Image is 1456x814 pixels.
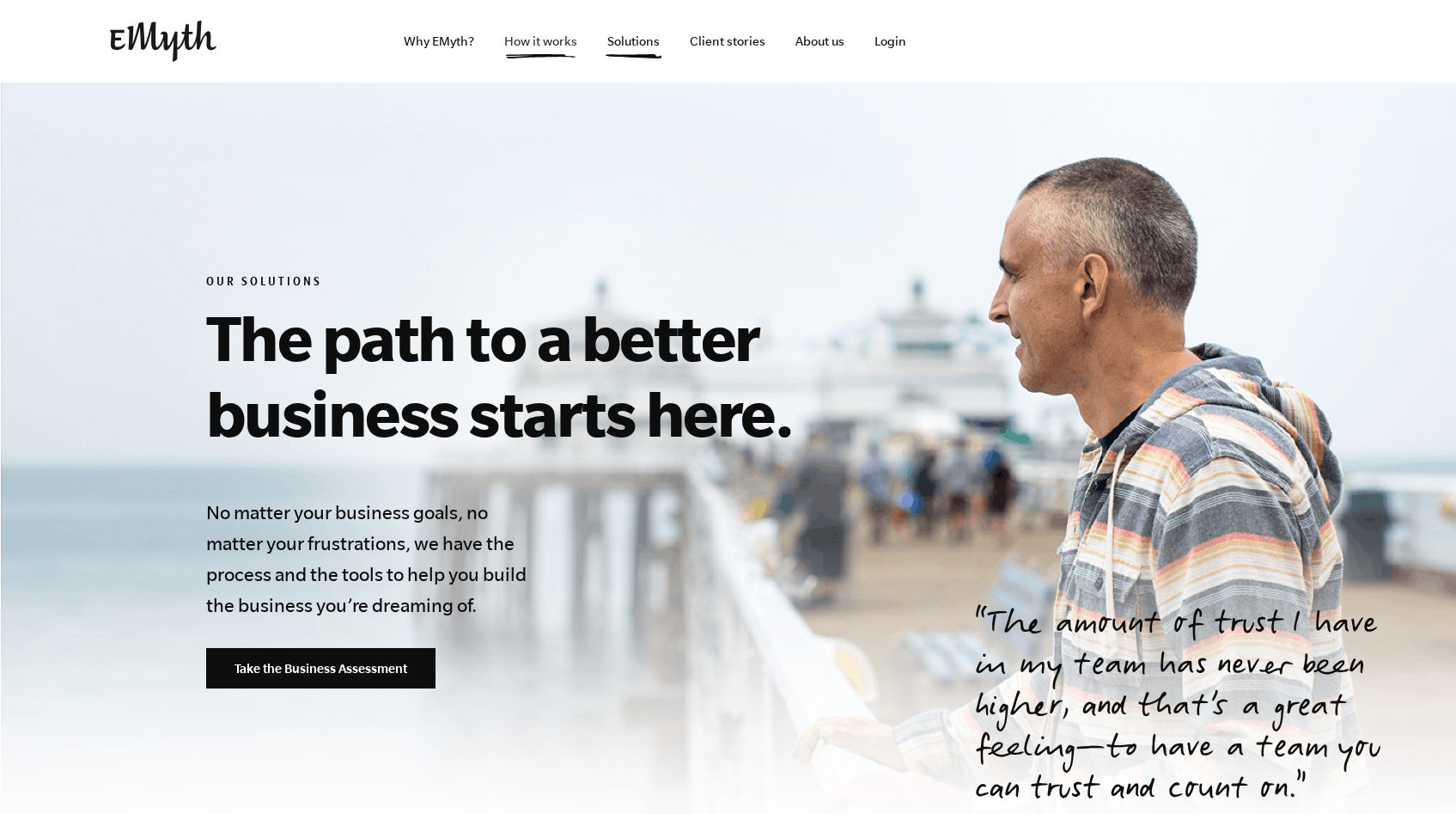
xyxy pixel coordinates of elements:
p: The amount of trust I have in my team has never been higher, and that’s a great feeling—to have a... [975,606,1415,812]
iframe: Embedded CTA [978,22,1158,60]
iframe: Chat Widget [1370,731,1456,814]
h1: The path to a better business starts here. [206,299,990,450]
h6: Our Solutions [206,275,990,292]
img: EMyth [110,21,216,62]
h4: No matter your business goals, no matter your frustrations, we have the process and the tools to ... [206,497,536,621]
a: Take the Business Assessment [206,648,436,689]
iframe: Embedded CTA [1167,22,1347,60]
